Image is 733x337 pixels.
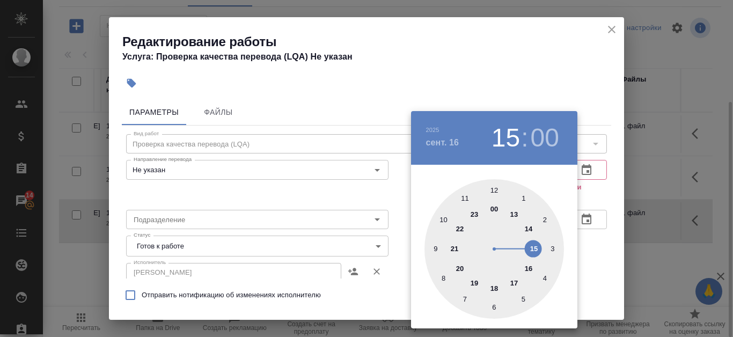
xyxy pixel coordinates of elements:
[426,127,439,133] button: 2025
[426,136,459,149] button: сент. 16
[492,123,520,153] button: 15
[531,123,559,153] button: 00
[521,123,528,153] h3: :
